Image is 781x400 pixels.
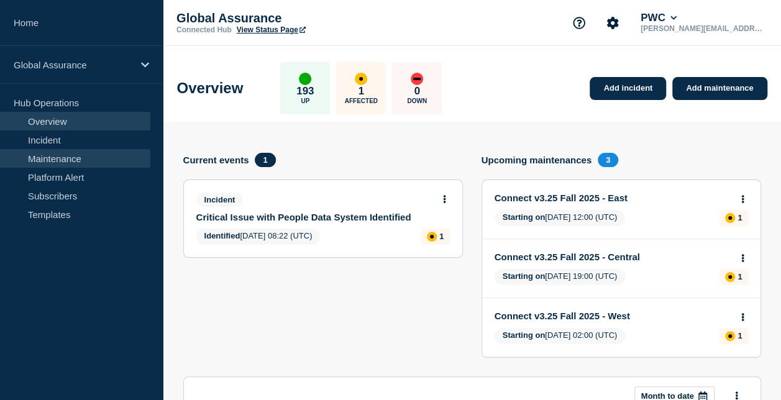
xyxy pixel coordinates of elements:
p: 1 [439,232,444,241]
p: Up [301,98,309,104]
span: Identified [204,231,240,240]
a: Connect v3.25 Fall 2025 - West [495,311,731,321]
p: Global Assurance [176,11,425,25]
div: affected [355,73,367,85]
span: [DATE] 02:00 (UTC) [495,328,626,344]
p: Global Assurance [14,60,133,70]
p: 1 [738,272,742,281]
span: [DATE] 08:22 (UTC) [196,229,321,245]
a: View Status Page [237,25,306,34]
a: Add incident [590,77,666,100]
div: affected [725,331,735,341]
a: Add maintenance [672,77,767,100]
p: 1 [359,85,364,98]
span: Incident [196,193,244,207]
div: affected [725,213,735,223]
div: affected [725,272,735,282]
button: PWC [638,12,679,24]
a: Critical Issue with People Data System Identified [196,212,433,222]
p: 1 [738,331,742,340]
div: up [299,73,311,85]
button: Account settings [600,10,626,36]
span: 1 [255,153,275,167]
p: Down [407,98,427,104]
button: Support [566,10,592,36]
p: 0 [414,85,420,98]
span: [DATE] 12:00 (UTC) [495,210,626,226]
span: Starting on [503,271,546,281]
h4: Current events [183,155,249,165]
span: Starting on [503,330,546,340]
div: down [411,73,423,85]
a: Connect v3.25 Fall 2025 - Central [495,252,731,262]
h1: Overview [177,80,244,97]
p: 193 [296,85,314,98]
h4: Upcoming maintenances [482,155,592,165]
span: Starting on [503,212,546,222]
a: Connect v3.25 Fall 2025 - East [495,193,731,203]
span: [DATE] 19:00 (UTC) [495,269,626,285]
p: Connected Hub [176,25,232,34]
span: 3 [598,153,618,167]
p: 1 [738,213,742,222]
div: affected [427,232,437,242]
p: Affected [345,98,378,104]
p: [PERSON_NAME][EMAIL_ADDRESS][DOMAIN_NAME] [638,24,767,33]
